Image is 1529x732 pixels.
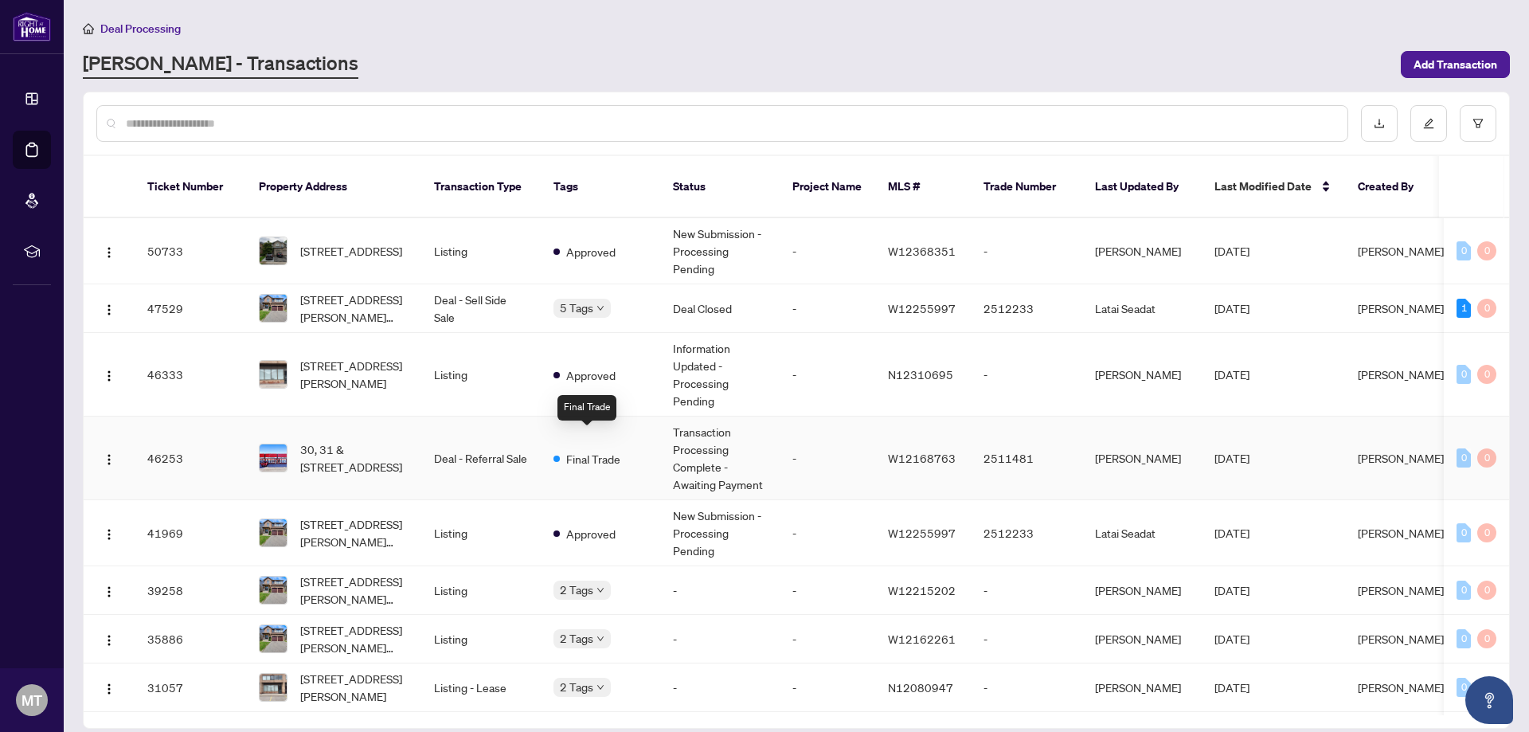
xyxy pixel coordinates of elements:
[1214,244,1249,258] span: [DATE]
[1082,218,1202,284] td: [PERSON_NAME]
[260,295,287,322] img: thumbnail-img
[103,683,115,695] img: Logo
[971,615,1082,663] td: -
[96,675,122,700] button: Logo
[300,670,409,705] span: [STREET_ADDRESS][PERSON_NAME]
[566,366,616,384] span: Approved
[96,445,122,471] button: Logo
[421,284,541,333] td: Deal - Sell Side Sale
[100,22,181,36] span: Deal Processing
[1082,333,1202,417] td: [PERSON_NAME]
[560,581,593,599] span: 2 Tags
[1214,451,1249,465] span: [DATE]
[780,566,875,615] td: -
[421,218,541,284] td: Listing
[560,629,593,648] span: 2 Tags
[560,678,593,696] span: 2 Tags
[780,333,875,417] td: -
[596,683,604,691] span: down
[660,156,780,218] th: Status
[13,12,51,41] img: logo
[103,370,115,382] img: Logo
[1457,581,1471,600] div: 0
[421,500,541,566] td: Listing
[660,500,780,566] td: New Submission - Processing Pending
[888,244,956,258] span: W12368351
[1082,500,1202,566] td: Latai Seadat
[1214,680,1249,695] span: [DATE]
[300,440,409,476] span: 30, 31 & [STREET_ADDRESS]
[421,615,541,663] td: Listing
[103,246,115,259] img: Logo
[1477,299,1496,318] div: 0
[1472,118,1484,129] span: filter
[780,500,875,566] td: -
[566,243,616,260] span: Approved
[1214,583,1249,597] span: [DATE]
[1214,367,1249,382] span: [DATE]
[1082,156,1202,218] th: Last Updated By
[1358,632,1444,646] span: [PERSON_NAME]
[888,301,956,315] span: W12255997
[971,333,1082,417] td: -
[1214,178,1312,195] span: Last Modified Date
[1361,105,1398,142] button: download
[560,299,593,317] span: 5 Tags
[971,218,1082,284] td: -
[1477,629,1496,648] div: 0
[96,362,122,387] button: Logo
[246,156,421,218] th: Property Address
[1414,52,1497,77] span: Add Transaction
[888,451,956,465] span: W12168763
[1457,448,1471,468] div: 0
[1358,451,1444,465] span: [PERSON_NAME]
[260,519,287,546] img: thumbnail-img
[300,621,409,656] span: [STREET_ADDRESS][PERSON_NAME][PERSON_NAME]
[1214,526,1249,540] span: [DATE]
[660,615,780,663] td: -
[421,333,541,417] td: Listing
[660,333,780,417] td: Information Updated - Processing Pending
[1082,417,1202,500] td: [PERSON_NAME]
[1457,365,1471,384] div: 0
[260,237,287,264] img: thumbnail-img
[421,417,541,500] td: Deal - Referral Sale
[971,663,1082,712] td: -
[135,663,246,712] td: 31057
[96,238,122,264] button: Logo
[1457,299,1471,318] div: 1
[260,361,287,388] img: thumbnail-img
[300,242,402,260] span: [STREET_ADDRESS]
[1477,448,1496,468] div: 0
[1410,105,1447,142] button: edit
[596,635,604,643] span: down
[260,625,287,652] img: thumbnail-img
[971,284,1082,333] td: 2512233
[103,634,115,647] img: Logo
[135,284,246,333] td: 47529
[1457,678,1471,697] div: 0
[780,417,875,500] td: -
[300,291,409,326] span: [STREET_ADDRESS][PERSON_NAME][PERSON_NAME]
[541,156,660,218] th: Tags
[1082,566,1202,615] td: [PERSON_NAME]
[96,520,122,546] button: Logo
[566,525,616,542] span: Approved
[780,284,875,333] td: -
[888,526,956,540] span: W12255997
[421,663,541,712] td: Listing - Lease
[96,296,122,321] button: Logo
[260,577,287,604] img: thumbnail-img
[1358,680,1444,695] span: [PERSON_NAME]
[971,500,1082,566] td: 2512233
[1214,632,1249,646] span: [DATE]
[103,585,115,598] img: Logo
[1477,581,1496,600] div: 0
[421,566,541,615] td: Listing
[1374,118,1385,129] span: download
[135,566,246,615] td: 39258
[1345,156,1441,218] th: Created By
[660,218,780,284] td: New Submission - Processing Pending
[971,156,1082,218] th: Trade Number
[1082,284,1202,333] td: Latai Seadat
